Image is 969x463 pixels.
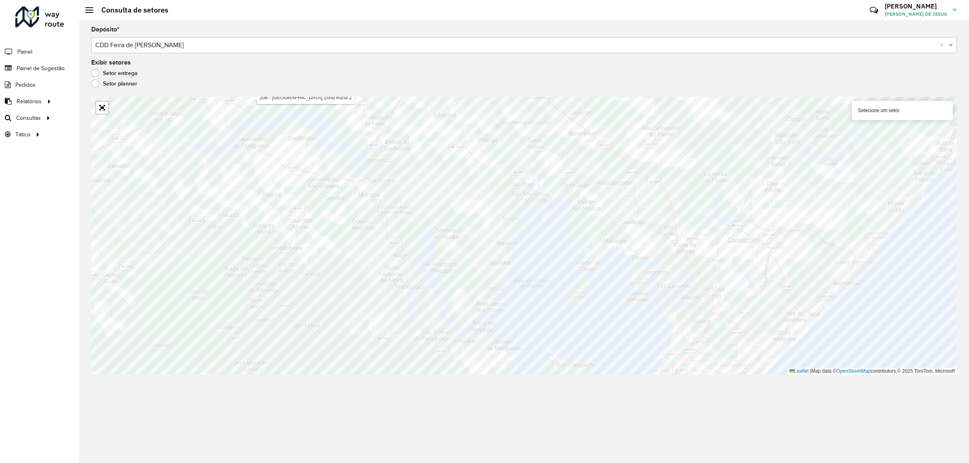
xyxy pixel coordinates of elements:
h2: Consulta de setores [93,6,168,15]
span: | [810,368,811,374]
span: Clear all [940,40,947,50]
a: Contato Rápido [865,2,883,19]
div: Map data © contributors,© 2025 TomTom, Microsoft [787,368,957,375]
span: Painel [17,48,32,56]
label: Depósito [91,25,120,34]
a: OpenStreetMap [837,368,871,374]
span: Consultas [16,114,41,122]
h3: [PERSON_NAME] [885,2,947,10]
a: Leaflet [789,368,809,374]
a: Abrir mapa em tela cheia [96,102,108,114]
label: Setor entrega [91,69,138,77]
div: Selecione um setor [852,101,953,120]
span: [PERSON_NAME] DE JESUS [885,10,947,18]
span: Tático [15,130,30,139]
label: Exibir setores [91,58,131,67]
span: Relatórios [17,97,42,106]
span: Painel de Sugestão [17,64,65,73]
label: Setor planner [91,79,137,88]
span: Pedidos [15,81,36,89]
